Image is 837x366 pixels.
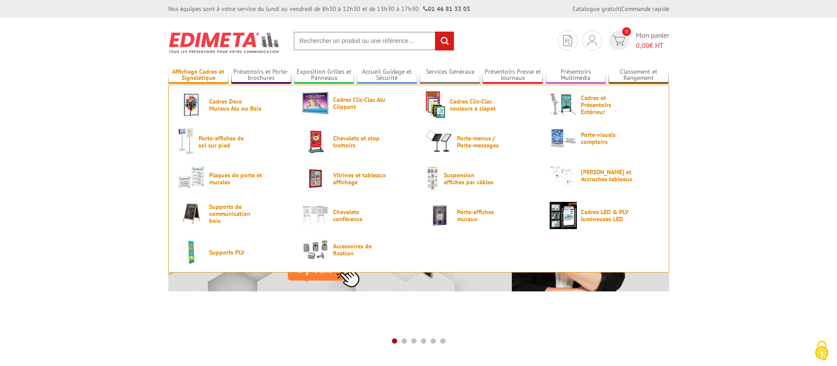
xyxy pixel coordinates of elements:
[178,202,288,225] a: Supports de communication bois
[209,203,262,224] span: Supports de communication bois
[444,172,496,186] span: Suspension affiches par câbles
[550,128,577,148] img: Porte-visuels comptoirs
[572,4,669,13] div: |
[426,165,536,192] a: Suspension affiches par câbles
[581,94,634,115] span: Cadres et Présentoirs Extérieur
[572,5,620,13] a: Catalogue gratuit
[302,91,412,115] a: Cadres Clic-Clac Alu Clippant
[168,68,229,83] a: Affichage Cadres et Signalétique
[294,68,355,83] a: Exposition Grilles et Panneaux
[178,128,195,155] img: Porte-affiches de sol sur pied
[333,172,386,186] span: Vitrines et tableaux affichage
[550,128,659,148] a: Porte-visuels comptoirs
[581,131,634,145] span: Porte-visuels comptoirs
[550,91,577,118] img: Cadres et Présentoirs Extérieur
[302,202,412,229] a: Chevalets conférence
[636,40,669,50] span: € HT
[302,128,329,155] img: Chevalets et stop trottoirs
[607,30,669,50] a: devis rapide 0 Mon panier 0,00€ HT
[302,239,329,260] img: Accessoires de fixation
[581,208,634,222] span: Cadres LED & PLV lumineuses LED
[426,128,536,155] a: Porte-menus / Porte-messages
[587,35,597,46] img: devis rapide
[581,169,634,183] span: [PERSON_NAME] et Accroches tableaux
[563,35,572,46] img: devis rapide
[423,5,470,13] strong: 01 46 81 33 03
[636,30,669,50] span: Mon panier
[178,202,205,225] img: Supports de communication bois
[178,239,288,266] a: Supports PLV
[302,128,412,155] a: Chevalets et stop trottoirs
[178,165,205,192] img: Plaques de porte et murales
[357,68,417,83] a: Accueil Guidage et Sécurité
[302,91,329,115] img: Cadres Clic-Clac Alu Clippant
[209,249,262,256] span: Supports PLV
[302,202,329,229] img: Chevalets conférence
[457,208,510,222] span: Porte-affiches muraux
[621,5,669,13] a: Commande rapide
[811,340,833,362] img: Cookies (fenêtre modale)
[550,165,659,186] a: [PERSON_NAME] et Accroches tableaux
[426,128,453,155] img: Porte-menus / Porte-messages
[426,91,536,118] a: Cadres Clic-Clac couleurs à clapet
[420,68,480,83] a: Services Généraux
[435,32,454,50] input: rechercher
[209,172,262,186] span: Plaques de porte et murales
[550,91,659,118] a: Cadres et Présentoirs Extérieur
[550,202,577,229] img: Cadres LED & PLV lumineuses LED
[302,165,412,192] a: Vitrines et tableaux affichage
[199,135,251,149] span: Porte-affiches de sol sur pied
[546,68,606,83] a: Présentoirs Multimédia
[622,27,631,36] span: 0
[168,26,280,59] img: Présentoir, panneau, stand - Edimeta - PLV, affichage, mobilier bureau, entreprise
[426,202,453,229] img: Porte-affiches muraux
[457,135,510,149] span: Porte-menus / Porte-messages
[550,165,577,186] img: Cimaises et Accroches tableaux
[209,98,262,112] span: Cadres Deco Muraux Alu ou Bois
[426,91,446,118] img: Cadres Clic-Clac couleurs à clapet
[178,165,288,192] a: Plaques de porte et murales
[636,41,649,50] span: 0,00
[231,68,292,83] a: Présentoirs et Porte-brochures
[178,91,288,118] a: Cadres Deco Muraux Alu ou Bois
[426,202,536,229] a: Porte-affiches muraux
[450,98,503,112] span: Cadres Clic-Clac couleurs à clapet
[293,32,454,50] input: Rechercher un produit ou une référence...
[333,135,386,149] span: Chevalets et stop trottoirs
[178,91,205,118] img: Cadres Deco Muraux Alu ou Bois
[302,165,329,192] img: Vitrines et tableaux affichage
[168,4,470,13] div: Nos équipes sont à votre service du lundi au vendredi de 8h30 à 12h30 et de 13h30 à 17h30
[482,68,543,83] a: Présentoirs Presse et Journaux
[612,36,625,46] img: devis rapide
[178,128,288,155] a: Porte-affiches de sol sur pied
[806,336,837,366] button: Cookies (fenêtre modale)
[333,208,386,222] span: Chevalets conférence
[178,239,205,266] img: Supports PLV
[302,239,412,260] a: Accessoires de fixation
[333,96,386,110] span: Cadres Clic-Clac Alu Clippant
[426,165,440,192] img: Suspension affiches par câbles
[550,202,659,229] a: Cadres LED & PLV lumineuses LED
[609,68,669,83] a: Classement et Rangement
[333,243,386,257] span: Accessoires de fixation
